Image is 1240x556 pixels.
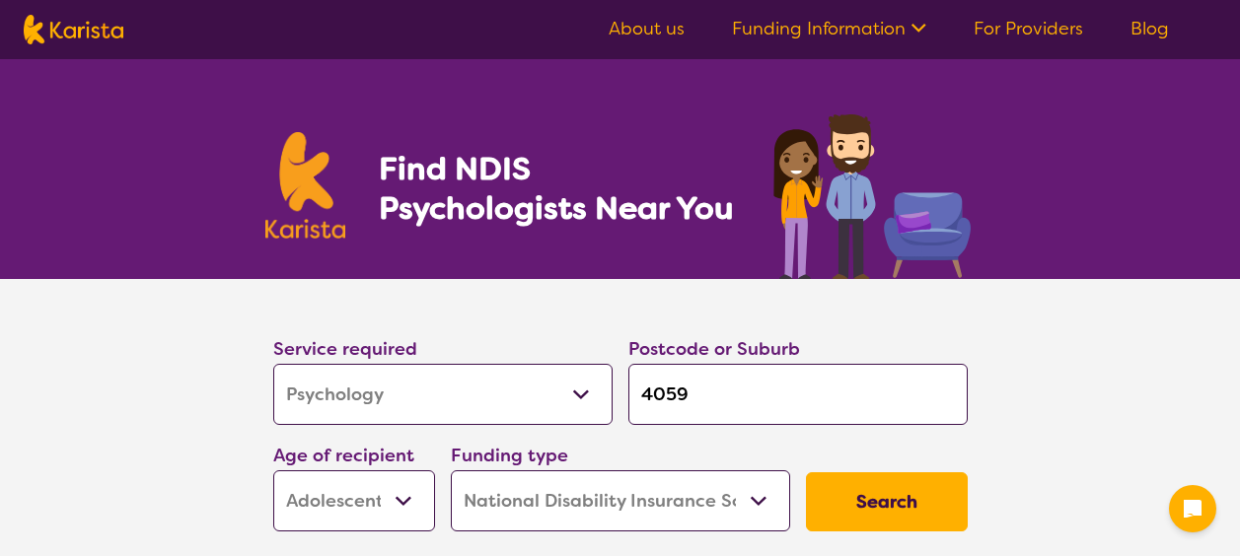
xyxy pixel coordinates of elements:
input: Type [628,364,968,425]
a: Blog [1131,17,1169,40]
img: psychology [766,106,976,279]
h1: Find NDIS Psychologists Near You [379,149,744,228]
label: Postcode or Suburb [628,337,800,361]
label: Age of recipient [273,444,414,467]
a: Funding Information [732,17,926,40]
a: About us [609,17,685,40]
label: Funding type [451,444,568,467]
img: Karista logo [265,132,346,239]
label: Service required [273,337,417,361]
a: For Providers [974,17,1083,40]
button: Search [806,472,968,531]
img: Karista logo [24,15,123,44]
